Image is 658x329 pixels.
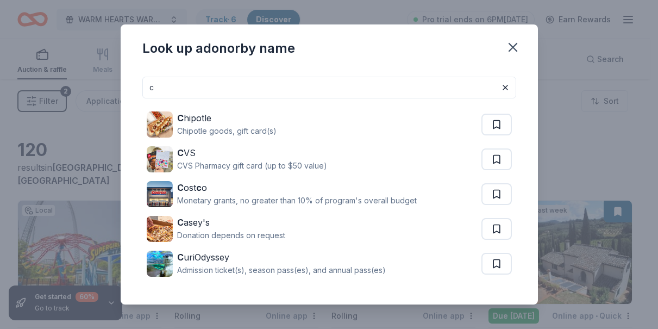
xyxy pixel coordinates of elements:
[142,77,516,98] input: Search
[177,113,184,123] strong: C
[177,111,277,125] div: hipotle
[177,217,184,228] strong: C
[177,147,184,158] strong: C
[177,194,417,207] div: Monetary grants, no greater than 10% of program's overall budget
[142,40,295,57] div: Look up a donor by name
[177,264,386,277] div: Admission ticket(s), season pass(es), and annual pass(es)
[177,125,277,138] div: Chipotle goods, gift card(s)
[177,252,184,263] strong: C
[177,216,285,229] div: asey's
[196,182,202,193] strong: c
[177,251,386,264] div: uriOdyssey
[147,251,173,277] img: Image for CuriOdyssey
[147,146,173,172] img: Image for CVS
[177,181,417,194] div: ost o
[147,111,173,138] img: Image for Chipotle
[177,229,285,242] div: Donation depends on request
[147,181,173,207] img: Image for Costco
[177,159,327,172] div: CVS Pharmacy gift card (up to $50 value)
[147,216,173,242] img: Image for Casey's
[177,146,327,159] div: VS
[177,182,184,193] strong: C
